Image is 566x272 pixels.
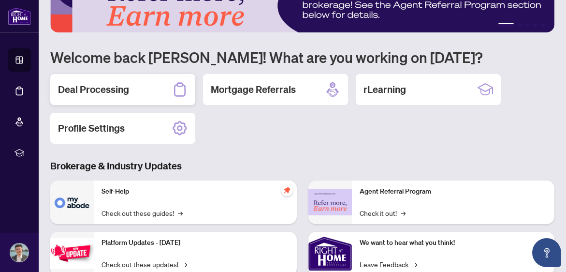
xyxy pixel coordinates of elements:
[182,259,187,270] span: →
[178,208,183,218] span: →
[211,83,296,96] h2: Mortgage Referrals
[102,238,289,248] p: Platform Updates - [DATE]
[10,243,29,262] img: Profile Icon
[360,259,417,270] a: Leave Feedback→
[8,7,31,25] img: logo
[541,23,545,27] button: 5
[525,23,529,27] button: 3
[360,186,547,197] p: Agent Referral Program
[308,189,352,215] img: Agent Referral Program
[50,181,94,224] img: Self-Help
[58,83,129,96] h2: Deal Processing
[518,23,522,27] button: 2
[102,259,187,270] a: Check out these updates!→
[360,238,547,248] p: We want to hear what you think!
[401,208,406,218] span: →
[102,208,183,218] a: Check out these guides!→
[363,83,406,96] h2: rLearning
[58,121,125,135] h2: Profile Settings
[50,48,554,66] h1: Welcome back [PERSON_NAME]! What are you working on [DATE]?
[533,23,537,27] button: 4
[281,184,293,196] span: pushpin
[412,259,417,270] span: →
[532,238,561,267] button: Open asap
[102,186,289,197] p: Self-Help
[50,159,554,173] h3: Brokerage & Industry Updates
[498,23,514,27] button: 1
[50,238,94,269] img: Platform Updates - July 21, 2025
[360,208,406,218] a: Check it out!→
